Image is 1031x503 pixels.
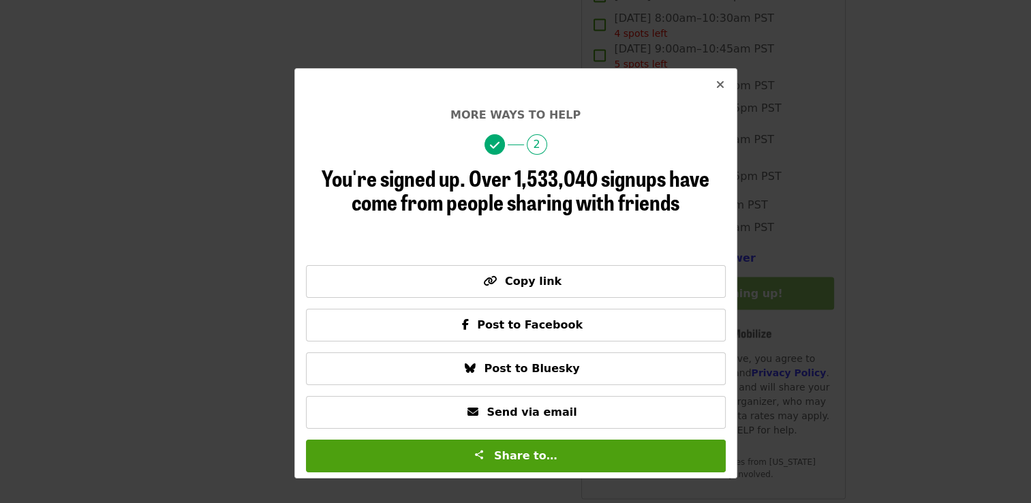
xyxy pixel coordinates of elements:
[322,162,465,194] span: You're signed up.
[306,265,726,298] button: Copy link
[306,396,726,429] button: Send via email
[465,362,476,375] i: bluesky icon
[494,449,557,462] span: Share to…
[467,406,478,418] i: envelope icon
[505,275,561,288] span: Copy link
[474,449,484,460] img: Share
[477,318,583,331] span: Post to Facebook
[483,275,497,288] i: link icon
[306,352,726,385] button: Post to Bluesky
[527,134,547,155] span: 2
[462,318,469,331] i: facebook-f icon
[716,78,724,91] i: times icon
[704,69,737,102] button: Close
[450,108,581,121] span: More ways to help
[352,162,709,217] span: Over 1,533,040 signups have come from people sharing with friends
[306,440,726,472] button: Share to…
[306,309,726,341] button: Post to Facebook
[487,406,576,418] span: Send via email
[490,139,499,152] i: check icon
[484,362,579,375] span: Post to Bluesky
